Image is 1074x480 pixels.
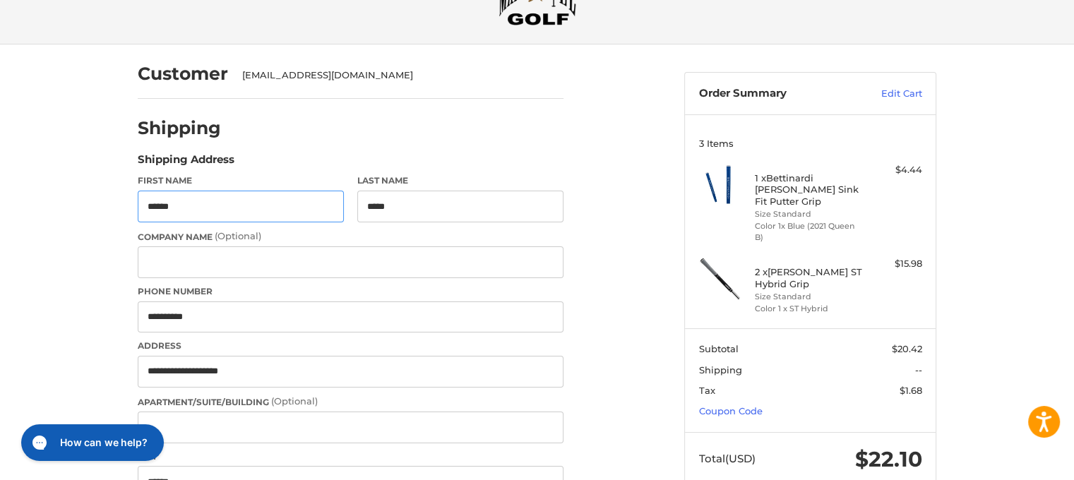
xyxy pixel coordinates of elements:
label: Company Name [138,229,563,244]
h3: 3 Items [699,138,922,149]
span: Shipping [699,364,742,376]
label: Phone Number [138,285,563,298]
label: Last Name [357,174,563,187]
div: $4.44 [866,163,922,177]
h3: Order Summary [699,87,851,101]
li: Size Standard [755,208,863,220]
h2: Customer [138,63,228,85]
small: (Optional) [215,230,261,241]
label: Apartment/Suite/Building [138,395,563,409]
label: First Name [138,174,344,187]
label: City [138,450,563,463]
legend: Shipping Address [138,152,234,174]
h4: 2 x [PERSON_NAME] ST Hybrid Grip [755,266,863,289]
li: Size Standard [755,291,863,303]
li: Color 1 x ST Hybrid [755,303,863,315]
span: Total (USD) [699,452,756,465]
iframe: Gorgias live chat messenger [14,419,167,466]
a: Edit Cart [851,87,922,101]
label: Address [138,340,563,352]
span: Subtotal [699,343,739,354]
small: (Optional) [271,395,318,407]
a: Coupon Code [699,405,763,416]
li: Color 1x Blue (2021 Queen B) [755,220,863,244]
h2: Shipping [138,117,221,139]
div: $15.98 [866,257,922,271]
span: -- [915,364,922,376]
span: $20.42 [892,343,922,354]
h4: 1 x Bettinardi [PERSON_NAME] Sink Fit Putter Grip [755,172,863,207]
span: Tax [699,385,715,396]
div: [EMAIL_ADDRESS][DOMAIN_NAME] [242,68,550,83]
